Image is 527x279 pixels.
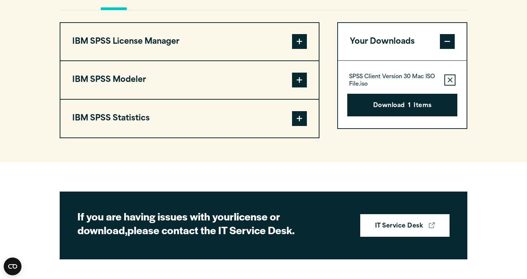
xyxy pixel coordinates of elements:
button: Your Downloads [338,23,467,61]
button: IBM SPSS Statistics [60,100,319,137]
span: 1 [408,101,411,111]
a: IT Service Desk [360,214,450,237]
h2: If you are having issues with your please contact the IT Service Desk. [77,209,337,237]
strong: IT Service Desk [375,222,423,231]
div: Your Downloads [338,60,467,128]
p: SPSS Client Version 30 Mac ISO File.iso [349,73,438,88]
button: Download1Items [347,94,457,117]
button: IBM SPSS Modeler [60,61,319,99]
button: Open CMP widget [4,258,21,275]
strong: license or download, [77,209,280,238]
button: IBM SPSS License Manager [60,23,319,61]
